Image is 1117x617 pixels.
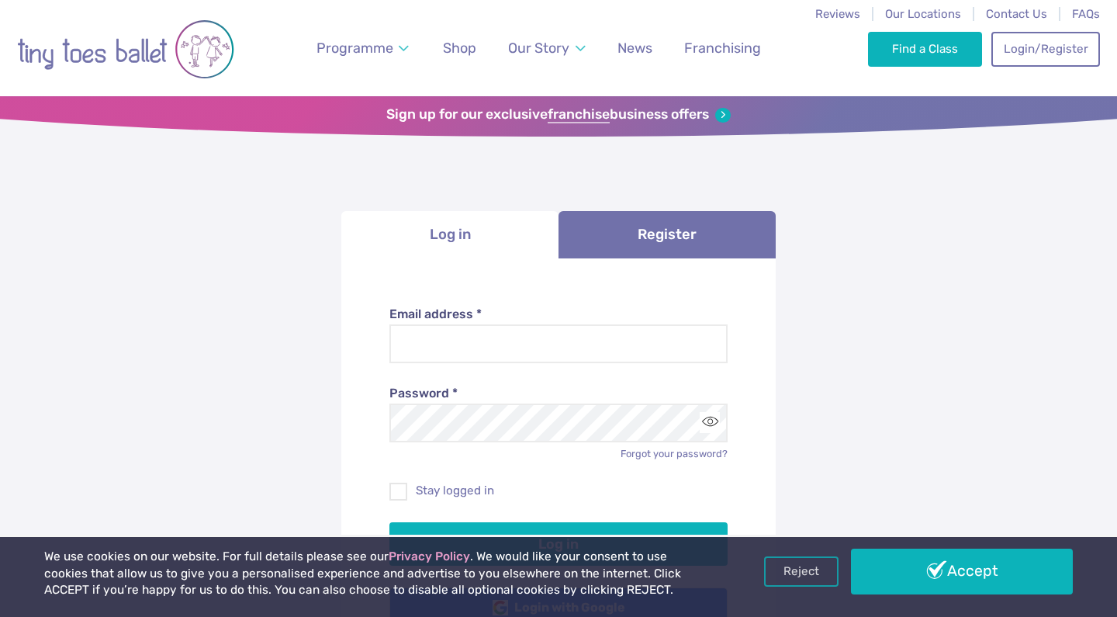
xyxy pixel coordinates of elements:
[617,40,652,56] span: News
[443,40,476,56] span: Shop
[621,448,728,459] a: Forgot your password?
[389,306,728,323] label: Email address *
[764,556,839,586] a: Reject
[17,10,234,88] img: tiny toes ballet
[389,522,728,566] button: Log in
[991,32,1100,66] a: Login/Register
[558,211,776,258] a: Register
[44,549,713,599] p: We use cookies on our website. For full details please see our . We would like your consent to us...
[851,549,1073,594] a: Accept
[1072,7,1100,21] a: FAQs
[508,40,569,56] span: Our Story
[700,412,721,433] button: Toggle password visibility
[386,106,730,123] a: Sign up for our exclusivefranchisebusiness offers
[986,7,1047,21] a: Contact Us
[885,7,961,21] a: Our Locations
[501,31,593,66] a: Our Story
[868,32,982,66] a: Find a Class
[548,106,610,123] strong: franchise
[815,7,860,21] a: Reviews
[436,31,483,66] a: Shop
[310,31,417,66] a: Programme
[316,40,393,56] span: Programme
[389,385,728,402] label: Password *
[610,31,659,66] a: News
[684,40,761,56] span: Franchising
[677,31,768,66] a: Franchising
[389,549,470,563] a: Privacy Policy
[389,483,728,499] label: Stay logged in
